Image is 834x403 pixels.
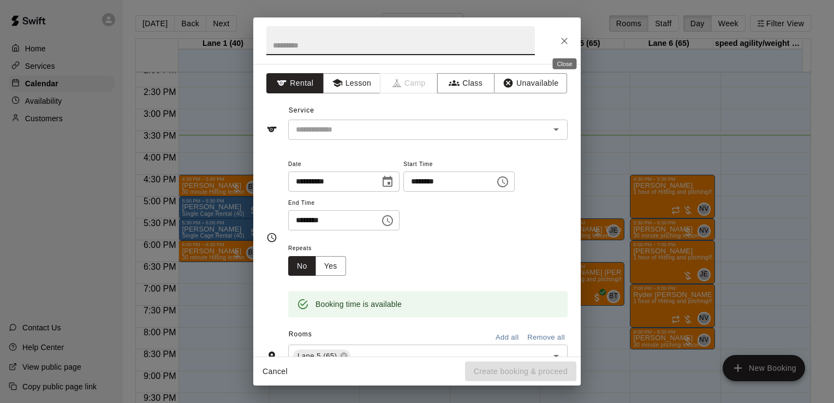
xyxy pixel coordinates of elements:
[555,31,574,51] button: Close
[266,351,277,361] svg: Rooms
[380,73,438,93] span: Camps can only be created in the Services page
[266,124,277,135] svg: Service
[549,348,564,364] button: Open
[288,157,400,172] span: Date
[437,73,495,93] button: Class
[289,330,312,338] span: Rooms
[552,58,576,69] div: Close
[258,361,293,382] button: Cancel
[403,157,515,172] span: Start Time
[377,210,398,232] button: Choose time, selected time is 9:00 PM
[377,171,398,193] button: Choose date, selected date is Aug 12, 2025
[323,73,380,93] button: Lesson
[315,294,402,314] div: Booking time is available
[490,329,525,346] button: Add all
[288,241,355,256] span: Repeats
[288,256,346,276] div: outlined button group
[288,256,316,276] button: No
[293,349,350,363] div: Lane 5 (65)
[525,329,568,346] button: Remove all
[494,73,567,93] button: Unavailable
[293,351,342,361] span: Lane 5 (65)
[288,196,400,211] span: End Time
[549,122,564,137] button: Open
[289,106,314,114] span: Service
[266,232,277,243] svg: Timing
[315,256,346,276] button: Yes
[492,171,514,193] button: Choose time, selected time is 8:30 PM
[266,73,324,93] button: Rental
